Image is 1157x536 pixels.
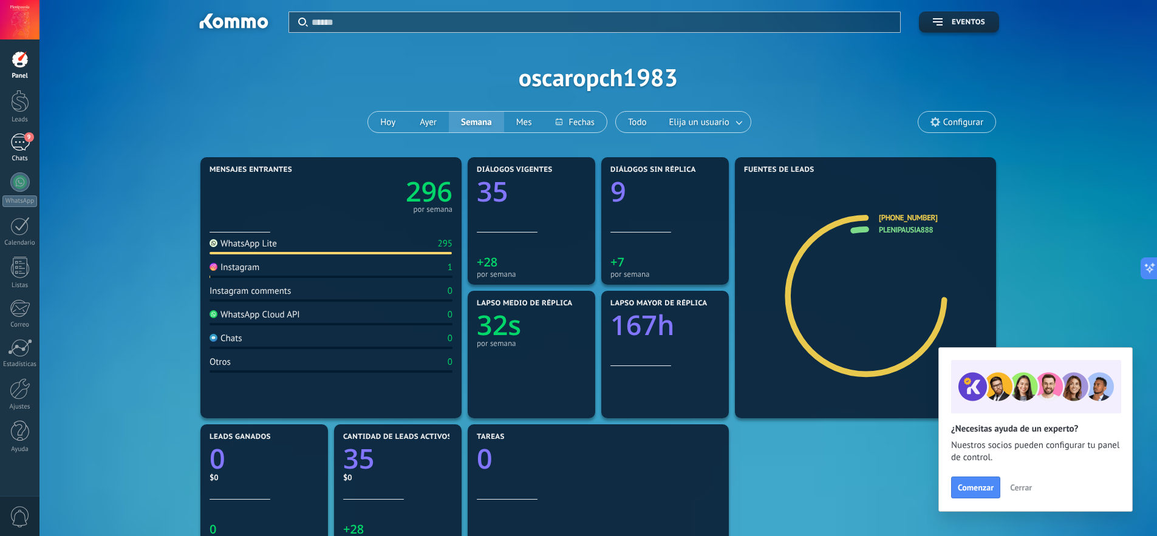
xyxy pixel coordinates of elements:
span: Lapso medio de réplica [477,299,573,308]
a: 0 [477,440,720,477]
img: WhatsApp Lite [210,239,217,247]
button: Cerrar [1005,478,1037,497]
button: Semana [449,112,504,132]
text: 0 [477,440,493,477]
div: $0 [343,472,452,483]
button: Todo [616,112,659,132]
a: plenipausia888 [879,225,933,235]
text: 35 [477,173,508,210]
button: Elija un usuario [659,112,751,132]
button: Mes [504,112,544,132]
a: [PHONE_NUMBER] [879,212,938,223]
div: 1 [448,262,452,273]
span: Comenzar [958,483,994,492]
span: Cerrar [1010,483,1032,492]
div: Ajustes [2,403,38,411]
div: Instagram comments [210,285,291,297]
div: Panel [2,72,38,80]
div: Correo [2,321,38,329]
a: 167h [610,307,720,344]
div: 0 [448,333,452,344]
div: por semana [477,270,586,279]
div: 0 [448,309,452,321]
div: Estadísticas [2,361,38,368]
div: Otros [210,356,231,368]
span: Lapso mayor de réplica [610,299,707,308]
text: +28 [477,254,497,270]
div: Calendario [2,239,38,247]
img: WhatsApp Cloud API [210,310,217,318]
text: 0 [210,440,225,477]
div: WhatsApp [2,195,37,207]
span: Configurar [943,117,983,127]
a: 35 [343,440,452,477]
button: Hoy [368,112,408,132]
span: Mensajes entrantes [210,166,292,174]
span: Tareas [477,433,505,441]
div: 0 [448,356,452,368]
div: WhatsApp Cloud API [210,309,300,321]
span: Eventos [952,18,985,27]
div: por semana [413,206,452,212]
div: por semana [477,339,586,348]
text: 296 [406,173,452,210]
text: 167h [610,307,675,344]
div: Ayuda [2,446,38,453]
img: Chats [210,334,217,342]
a: 0 [210,440,319,477]
div: Chats [2,155,38,163]
div: Listas [2,282,38,290]
h2: ¿Necesitas ayuda de un experto? [951,423,1120,435]
button: Comenzar [951,477,1000,498]
button: Fechas [544,112,606,132]
span: Fuentes de leads [744,166,814,174]
div: 295 [437,238,452,249]
div: 0 [448,285,452,297]
span: Diálogos sin réplica [610,166,696,174]
span: Nuestros socios pueden configurar tu panel de control. [951,439,1120,464]
text: 32s [477,307,521,344]
span: 9 [24,132,34,142]
div: por semana [610,270,720,279]
div: $0 [210,472,319,483]
a: 296 [331,173,452,210]
span: Diálogos vigentes [477,166,553,174]
text: +7 [610,254,624,270]
span: Leads ganados [210,433,271,441]
div: WhatsApp Lite [210,238,277,249]
span: Cantidad de leads activos [343,433,452,441]
button: Ayer [408,112,449,132]
div: Chats [210,333,242,344]
button: Eventos [919,12,999,33]
img: Instagram [210,263,217,271]
span: Elija un usuario [667,114,732,131]
div: Instagram [210,262,259,273]
div: Leads [2,116,38,124]
text: 35 [343,440,374,477]
text: 9 [610,173,626,210]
